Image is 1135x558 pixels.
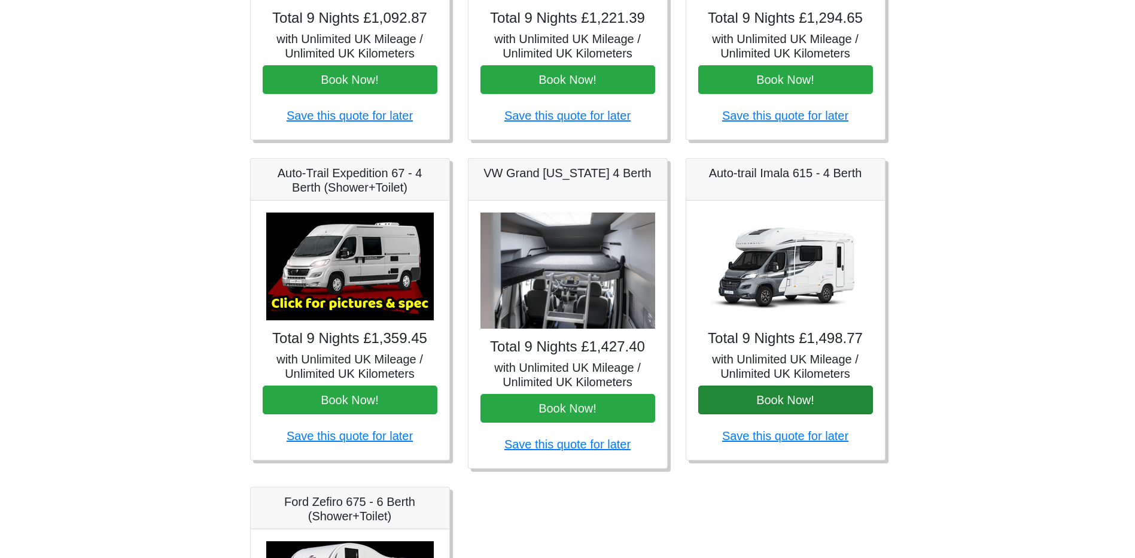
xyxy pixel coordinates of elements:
h5: with Unlimited UK Mileage / Unlimited UK Kilometers [263,352,437,381]
h5: with Unlimited UK Mileage / Unlimited UK Kilometers [480,32,655,60]
img: VW Grand California 4 Berth [480,213,655,329]
a: Save this quote for later [504,438,631,451]
button: Book Now! [480,394,655,423]
h4: Total 9 Nights £1,498.77 [698,330,873,347]
button: Book Now! [698,65,873,94]
a: Save this quote for later [504,109,631,122]
a: Save this quote for later [722,109,848,122]
a: Save this quote for later [722,429,848,442]
h5: Ford Zefiro 675 - 6 Berth (Shower+Toilet) [263,495,437,523]
h5: with Unlimited UK Mileage / Unlimited UK Kilometers [698,32,873,60]
img: Auto-trail Imala 615 - 4 Berth [702,213,869,320]
h5: with Unlimited UK Mileage / Unlimited UK Kilometers [263,32,437,60]
h5: Auto-trail Imala 615 - 4 Berth [698,166,873,180]
button: Book Now! [698,386,873,414]
button: Book Now! [263,65,437,94]
button: Book Now! [480,65,655,94]
h5: VW Grand [US_STATE] 4 Berth [480,166,655,180]
a: Save this quote for later [287,109,413,122]
a: Save this quote for later [287,429,413,442]
h4: Total 9 Nights £1,359.45 [263,330,437,347]
h4: Total 9 Nights £1,294.65 [698,10,873,27]
h5: Auto-Trail Expedition 67 - 4 Berth (Shower+Toilet) [263,166,437,195]
h4: Total 9 Nights £1,092.87 [263,10,437,27]
button: Book Now! [263,386,437,414]
img: Auto-Trail Expedition 67 - 4 Berth (Shower+Toilet) [266,213,434,320]
h5: with Unlimited UK Mileage / Unlimited UK Kilometers [480,360,655,389]
h4: Total 9 Nights £1,221.39 [480,10,655,27]
h4: Total 9 Nights £1,427.40 [480,338,655,356]
h5: with Unlimited UK Mileage / Unlimited UK Kilometers [698,352,873,381]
